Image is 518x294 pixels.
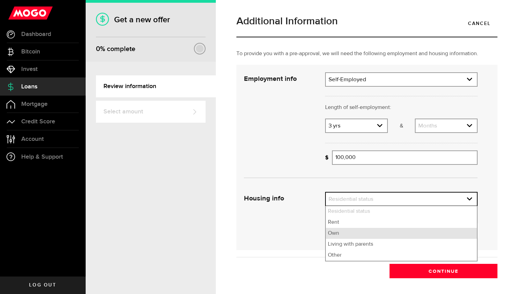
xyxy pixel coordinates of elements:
[416,119,477,132] a: expand select
[21,49,40,55] span: Bitcoin
[388,122,415,130] p: &
[21,119,55,125] span: Credit Score
[326,239,477,250] li: Living with parents
[390,264,497,278] button: Continue
[326,193,477,206] a: expand select
[236,16,497,26] h1: Additional Information
[326,119,387,132] a: expand select
[21,154,63,160] span: Help & Support
[21,66,38,72] span: Invest
[461,16,497,30] a: Cancel
[326,250,477,261] li: Other
[326,73,477,86] a: expand select
[326,217,477,228] li: Rent
[21,84,37,90] span: Loans
[21,101,48,107] span: Mortgage
[244,195,284,202] strong: Housing info
[236,50,497,58] p: To provide you with a pre-approval, we will need the following employment and housing information.
[21,31,51,37] span: Dashboard
[326,206,477,217] li: Residential status
[96,45,100,53] span: 0
[96,15,206,25] h1: Get a new offer
[326,228,477,239] li: Own
[96,101,206,123] a: Select amount
[96,75,216,97] a: Review information
[21,136,44,142] span: Account
[29,283,56,287] span: Log out
[244,75,297,82] strong: Employment info
[325,103,478,112] p: Length of self-employment:
[96,43,135,55] div: % complete
[5,3,26,23] button: Open LiveChat chat widget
